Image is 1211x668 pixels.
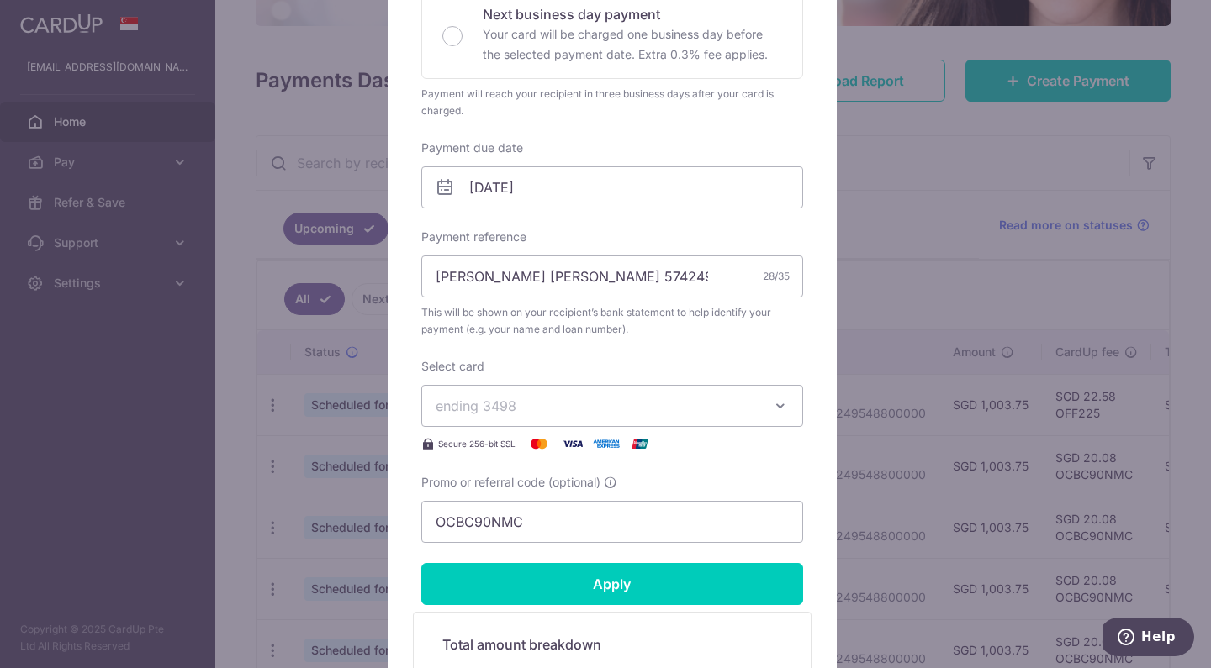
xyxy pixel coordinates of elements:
[421,139,523,156] label: Payment due date
[590,434,623,454] img: American Express
[1103,618,1194,660] iframe: Opens a widget where you can find more information
[442,634,782,655] h5: Total amount breakdown
[763,268,790,285] div: 28/35
[421,86,803,119] div: Payment will reach your recipient in three business days after your card is charged.
[483,24,782,65] p: Your card will be charged one business day before the selected payment date. Extra 0.3% fee applies.
[421,474,600,491] span: Promo or referral code (optional)
[421,166,803,208] input: DD / MM / YYYY
[438,437,516,450] span: Secure 256-bit SSL
[483,4,782,24] p: Next business day payment
[556,434,590,454] img: Visa
[421,385,803,427] button: ending 3498
[421,563,803,605] input: Apply
[522,434,556,454] img: Mastercard
[421,304,803,338] span: This will be shown on your recipient’s bank statement to help identify your payment (e.g. your na...
[436,397,516,414] span: ending 3498
[623,434,657,454] img: UnionPay
[421,358,484,375] label: Select card
[421,229,526,245] label: Payment reference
